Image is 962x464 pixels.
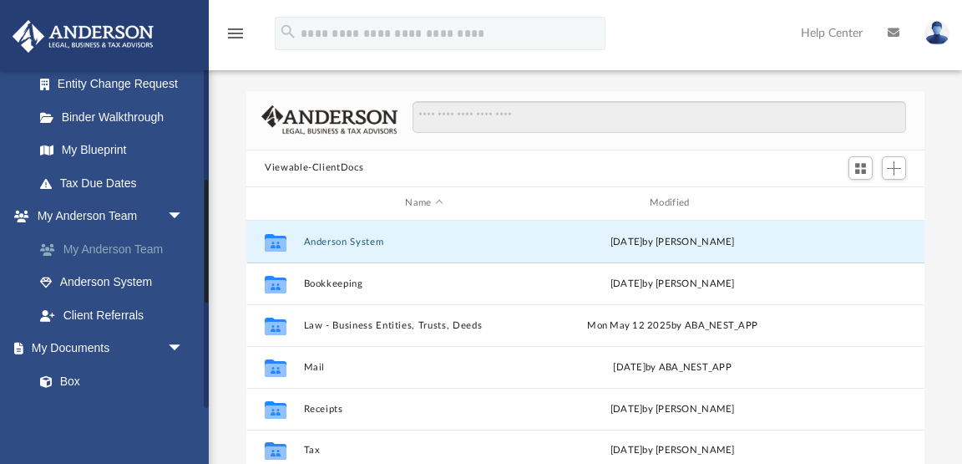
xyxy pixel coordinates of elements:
a: My Anderson Teamarrow_drop_down [12,200,209,233]
a: Entity Change Request [23,68,209,101]
div: Name [303,196,544,211]
div: id [800,196,917,211]
span: arrow_drop_down [167,200,200,234]
button: Law - Business Entities, Trusts, Deeds [304,320,545,331]
button: Viewable-ClientDocs [265,161,363,176]
a: Box [23,365,192,398]
img: Anderson Advisors Platinum Portal [8,20,159,53]
a: Anderson System [23,266,209,299]
a: My Documentsarrow_drop_down [12,332,200,365]
a: Meeting Minutes [23,398,200,431]
i: search [279,23,297,41]
a: Binder Walkthrough [23,100,209,134]
a: My Blueprint [23,134,200,167]
span: arrow_drop_down [167,332,200,366]
button: Mail [304,362,545,373]
div: id [254,196,296,211]
button: Anderson System [304,237,545,247]
button: Add [882,156,907,180]
div: [DATE] by [PERSON_NAME] [552,234,793,249]
div: [DATE] by [PERSON_NAME] [552,443,793,458]
button: Bookkeeping [304,278,545,289]
a: Tax Due Dates [23,166,209,200]
div: [DATE] by [PERSON_NAME] [552,401,793,416]
i: menu [225,23,246,43]
div: [DATE] by [PERSON_NAME] [552,276,793,291]
a: My Anderson Team [23,232,209,266]
a: menu [225,32,246,43]
div: Modified [551,196,792,211]
img: User Pic [924,21,949,45]
button: Tax [304,445,545,456]
button: Receipts [304,404,545,415]
input: Search files and folders [413,101,906,133]
button: Switch to Grid View [848,156,873,180]
div: Mon May 12 2025 by ABA_NEST_APP [552,318,793,333]
div: [DATE] by ABA_NEST_APP [552,359,793,375]
a: Client Referrals [23,298,209,332]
